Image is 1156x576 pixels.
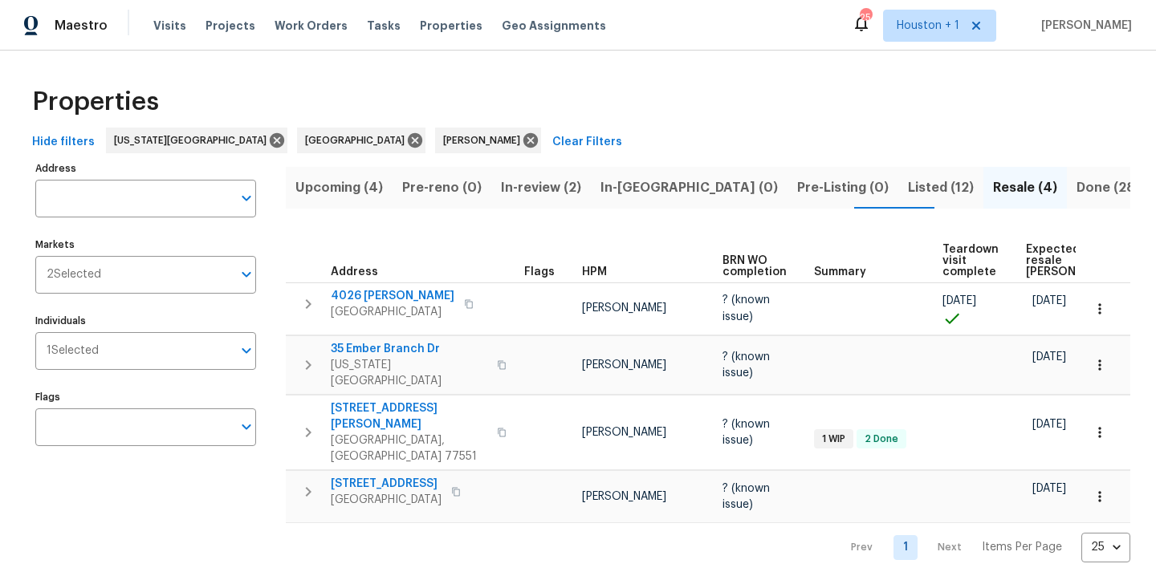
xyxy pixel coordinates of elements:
[893,535,918,560] a: Goto page 1
[206,18,255,34] span: Projects
[1032,351,1066,363] span: [DATE]
[982,539,1062,555] p: Items Per Page
[1077,176,1148,199] span: Done (282)
[295,176,383,199] span: Upcoming (4)
[582,427,666,438] span: [PERSON_NAME]
[35,392,256,402] label: Flags
[275,18,348,34] span: Work Orders
[722,351,770,379] span: ? (known issue)
[32,132,95,152] span: Hide filters
[722,294,770,322] span: ? (known issue)
[153,18,186,34] span: Visits
[114,132,273,148] span: [US_STATE][GEOGRAPHIC_DATA]
[797,176,889,199] span: Pre-Listing (0)
[524,266,555,278] span: Flags
[860,10,871,26] div: 25
[722,483,770,510] span: ? (known issue)
[32,94,159,110] span: Properties
[582,266,607,278] span: HPM
[1032,295,1066,306] span: [DATE]
[1026,244,1117,278] span: Expected resale [PERSON_NAME]
[443,132,527,148] span: [PERSON_NAME]
[1032,483,1066,494] span: [DATE]
[235,339,258,362] button: Open
[1035,18,1132,34] span: [PERSON_NAME]
[367,20,401,31] span: Tasks
[235,263,258,286] button: Open
[331,341,487,357] span: 35 Ember Branch Dr
[331,288,454,304] span: 4026 [PERSON_NAME]
[502,18,606,34] span: Geo Assignments
[722,255,787,278] span: BRN WO completion
[501,176,581,199] span: In-review (2)
[47,268,101,282] span: 2 Selected
[235,416,258,438] button: Open
[942,295,976,306] span: [DATE]
[402,176,482,199] span: Pre-reno (0)
[897,18,959,34] span: Houston + 1
[55,18,108,34] span: Maestro
[552,132,622,152] span: Clear Filters
[331,400,487,432] span: [STREET_ADDRESS][PERSON_NAME]
[420,18,482,34] span: Properties
[331,266,378,278] span: Address
[1032,419,1066,430] span: [DATE]
[106,128,287,153] div: [US_STATE][GEOGRAPHIC_DATA]
[331,357,487,389] span: [US_STATE][GEOGRAPHIC_DATA]
[331,432,487,464] span: [GEOGRAPHIC_DATA], [GEOGRAPHIC_DATA] 77551
[836,533,1130,562] nav: Pagination Navigation
[993,176,1057,199] span: Resale (4)
[35,240,256,249] label: Markets
[1081,526,1130,568] div: 25
[331,476,442,492] span: [STREET_ADDRESS]
[331,492,442,508] span: [GEOGRAPHIC_DATA]
[942,244,999,278] span: Teardown visit complete
[814,266,866,278] span: Summary
[235,187,258,209] button: Open
[26,128,101,157] button: Hide filters
[47,344,99,358] span: 1 Selected
[816,432,852,446] span: 1 WIP
[722,419,770,446] span: ? (known issue)
[908,176,974,199] span: Listed (12)
[435,128,541,153] div: [PERSON_NAME]
[546,128,629,157] button: Clear Filters
[297,128,425,153] div: [GEOGRAPHIC_DATA]
[858,432,905,446] span: 2 Done
[305,132,411,148] span: [GEOGRAPHIC_DATA]
[600,176,778,199] span: In-[GEOGRAPHIC_DATA] (0)
[35,164,256,173] label: Address
[331,304,454,320] span: [GEOGRAPHIC_DATA]
[582,359,666,371] span: [PERSON_NAME]
[35,316,256,326] label: Individuals
[582,302,666,314] span: [PERSON_NAME]
[582,491,666,502] span: [PERSON_NAME]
